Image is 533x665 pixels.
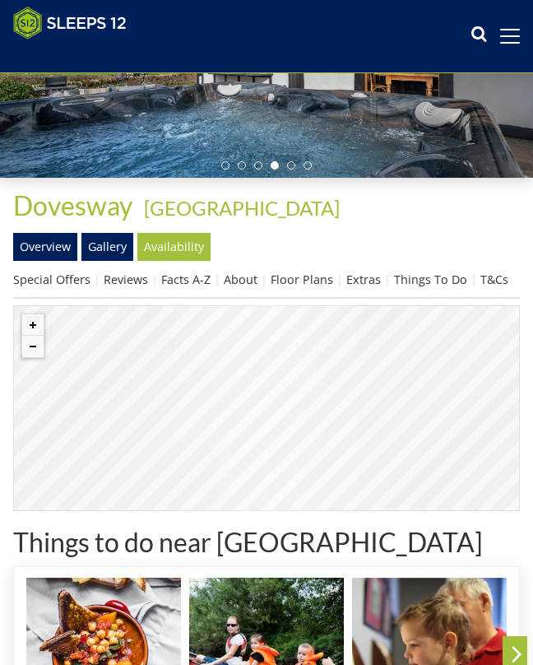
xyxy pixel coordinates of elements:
[144,196,340,220] a: [GEOGRAPHIC_DATA]
[13,528,520,556] h1: Things to do near [GEOGRAPHIC_DATA]
[81,233,133,261] a: Gallery
[137,196,340,220] span: -
[161,272,211,287] a: Facts A-Z
[13,7,127,40] img: Sleeps 12
[22,314,44,336] button: Zoom in
[13,189,132,221] span: Dovesway
[22,336,44,357] button: Zoom out
[224,272,257,287] a: About
[13,233,77,261] a: Overview
[480,272,508,287] a: T&Cs
[394,272,467,287] a: Things To Do
[271,272,333,287] a: Floor Plans
[13,272,90,287] a: Special Offers
[346,272,381,287] a: Extras
[137,233,211,261] a: Availability
[14,306,519,510] canvas: Map
[5,49,178,63] iframe: Customer reviews powered by Trustpilot
[13,189,137,221] a: Dovesway
[104,272,148,287] a: Reviews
